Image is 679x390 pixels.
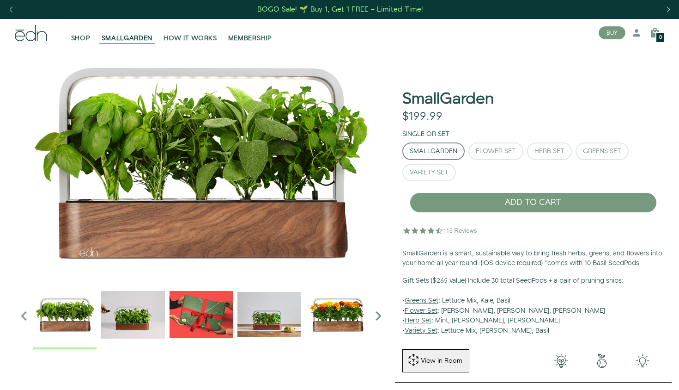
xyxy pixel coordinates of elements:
b: Gift Sets ($265 value) Include 30 total SeedPods + a pair of pruning snips: [402,276,624,285]
div: $199.99 [402,110,443,124]
u: Herb Set [405,316,431,325]
button: Herb Set [527,142,572,160]
p: SmallGarden is a smart, sustainable way to bring fresh herbs, greens, and flowers into your home ... [402,249,664,269]
a: SHOP [66,23,96,43]
div: 4 / 6 [237,283,301,348]
div: Greens Set [583,148,621,155]
div: 5 / 6 [306,283,369,348]
img: 001-light-bulb.png [540,354,581,368]
u: Variety Set [405,326,437,335]
button: ADD TO CART [410,192,657,213]
div: 2 / 6 [101,283,164,348]
i: Previous slide [15,307,33,325]
span: MEMBERSHIP [228,34,272,43]
span: 0 [659,35,662,40]
img: edn-trim-basil.2021-09-07_14_55_24_1024x.gif [101,283,164,346]
div: 1 / 6 [15,47,388,278]
button: SmallGarden [402,142,465,160]
img: edn-smallgarden-marigold-hero-SLV-2000px_1024x.png [306,283,369,346]
img: green-earth.png [582,354,622,368]
div: 3 / 6 [170,283,233,348]
h1: SmallGarden [402,91,494,108]
button: Flower Set [468,142,523,160]
a: HOW IT WORKS [158,23,222,43]
img: Official-EDN-SMALLGARDEN-HERB-HERO-SLV-2000px_1024x.png [33,283,97,346]
u: Greens Set [405,296,438,305]
i: Next slide [369,307,388,325]
img: EMAILS_-_Holiday_21_PT1_28_9986b34a-7908-4121-b1c1-9595d1e43abe_1024x.png [170,283,233,346]
span: HOW IT WORKS [164,34,217,43]
img: edn-smallgarden-tech.png [622,354,663,368]
a: BOGO Sale! 🌱 Buy 1, Get 1 FREE – Limited Time! [257,2,424,17]
img: edn-smallgarden-mixed-herbs-table-product-2000px_1024x.jpg [237,283,301,346]
a: SMALLGARDEN [96,23,158,43]
p: • : Lettuce Mix, Kale, Basil • : [PERSON_NAME], [PERSON_NAME], [PERSON_NAME] • : Mint, [PERSON_NA... [402,276,664,336]
div: View in Room [420,356,463,365]
span: SHOP [71,34,91,43]
div: Variety Set [410,169,449,176]
div: Flower Set [476,148,516,155]
img: 4.5 star rating [402,221,479,240]
button: View in Room [402,349,469,372]
div: BOGO Sale! 🌱 Buy 1, Get 1 FREE – Limited Time! [257,5,423,14]
button: Greens Set [576,142,629,160]
img: Official-EDN-SMALLGARDEN-HERB-HERO-SLV-2000px_4096x.png [15,47,388,278]
div: Herb Set [534,148,564,155]
u: Flower Set [405,306,437,316]
a: MEMBERSHIP [223,23,278,43]
div: 1 / 6 [33,283,97,348]
label: Single or Set [402,130,449,139]
span: SMALLGARDEN [102,34,153,43]
div: SmallGarden [410,148,457,155]
button: BUY [599,26,625,39]
button: Variety Set [402,164,456,181]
